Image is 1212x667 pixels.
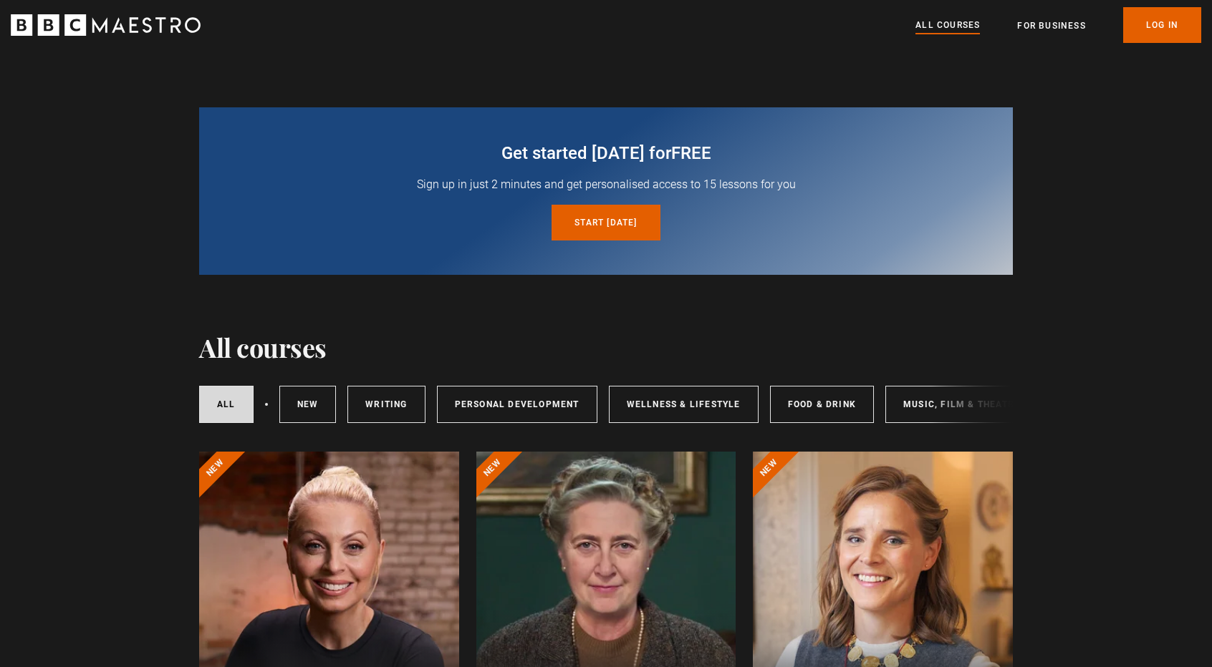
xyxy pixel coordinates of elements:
a: Writing [347,386,425,423]
a: Start [DATE] [552,205,660,240]
a: Personal Development [437,386,597,423]
a: Music, Film & Theatre [885,386,1038,423]
nav: Primary [915,7,1201,43]
svg: BBC Maestro [11,14,201,36]
a: Food & Drink [770,386,874,423]
a: Wellness & Lifestyle [609,386,759,423]
a: Log In [1123,7,1201,43]
a: All Courses [915,18,980,34]
a: New [279,386,337,423]
a: All [199,386,254,423]
h2: Get started [DATE] for [234,142,978,165]
p: Sign up in just 2 minutes and get personalised access to 15 lessons for you [234,176,978,193]
a: For business [1017,19,1085,33]
span: free [671,143,711,163]
h1: All courses [199,332,327,362]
